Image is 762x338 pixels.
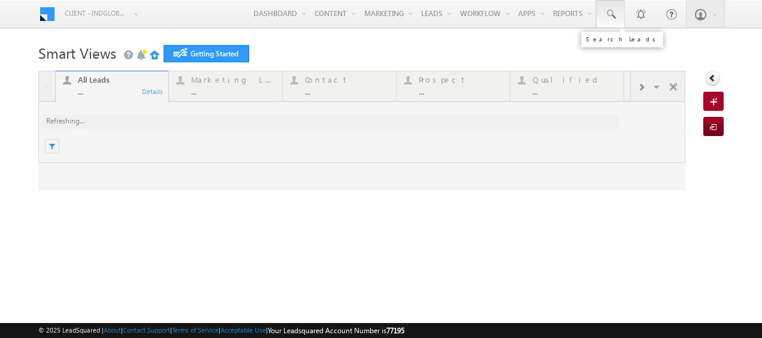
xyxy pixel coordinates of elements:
[164,45,249,62] a: Getting Started
[123,326,170,334] a: Contact Support
[172,326,219,334] a: Terms of Service
[586,35,658,43] div: Search Leads
[220,326,266,334] a: Acceptable Use
[38,325,404,336] span: © 2025 LeadSquared | | | | |
[268,326,404,335] span: Your Leadsquared Account Number is
[65,7,128,19] span: Client - indglobal2 (77195)
[386,326,404,335] span: 77195
[104,326,121,334] a: About
[38,43,116,62] span: Smart Views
